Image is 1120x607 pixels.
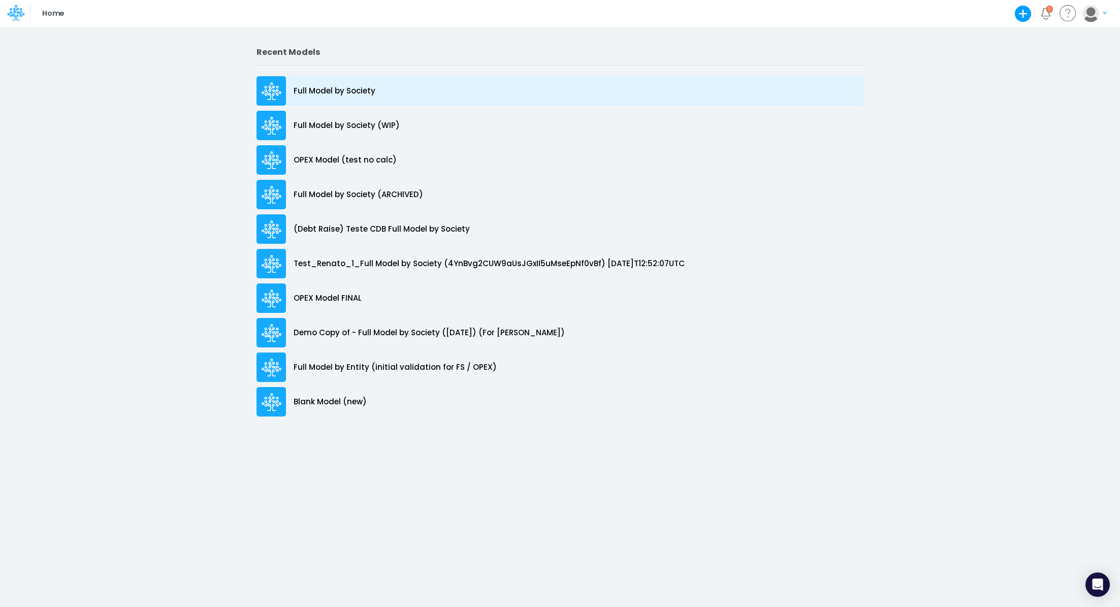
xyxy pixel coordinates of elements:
[294,154,397,166] p: OPEX Model (test no calc)
[294,362,497,373] p: Full Model by Entity (initial validation for FS / OPEX)
[257,315,863,350] a: Demo Copy of - Full Model by Society ([DATE]) (For [PERSON_NAME])
[257,74,863,108] a: Full Model by Society
[294,293,362,304] p: OPEX Model FINAL
[42,8,64,19] p: Home
[257,350,863,385] a: Full Model by Entity (initial validation for FS / OPEX)
[257,143,863,177] a: OPEX Model (test no calc)
[294,223,470,235] p: (Debt Raise) Teste CDB Full Model by Society
[1085,572,1110,597] div: Open Intercom Messenger
[294,120,400,132] p: Full Model by Society (WIP)
[257,177,863,212] a: Full Model by Society (ARCHIVED)
[1040,8,1051,19] a: Notifications
[294,85,375,97] p: Full Model by Society
[1048,7,1051,11] div: 3 unread items
[257,212,863,246] a: (Debt Raise) Teste CDB Full Model by Society
[257,281,863,315] a: OPEX Model FINAL
[294,396,367,408] p: Blank Model (new)
[294,258,685,270] p: Test_Renato_1_Full Model by Society (4YnBvg2CUW9aUsJGxII5uMseEpNf0vBf) [DATE]T12:52:07UTC
[257,246,863,281] a: Test_Renato_1_Full Model by Society (4YnBvg2CUW9aUsJGxII5uMseEpNf0vBf) [DATE]T12:52:07UTC
[257,385,863,419] a: Blank Model (new)
[294,189,423,201] p: Full Model by Society (ARCHIVED)
[294,327,565,339] p: Demo Copy of - Full Model by Society ([DATE]) (For [PERSON_NAME])
[257,47,863,57] h2: Recent Models
[257,108,863,143] a: Full Model by Society (WIP)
